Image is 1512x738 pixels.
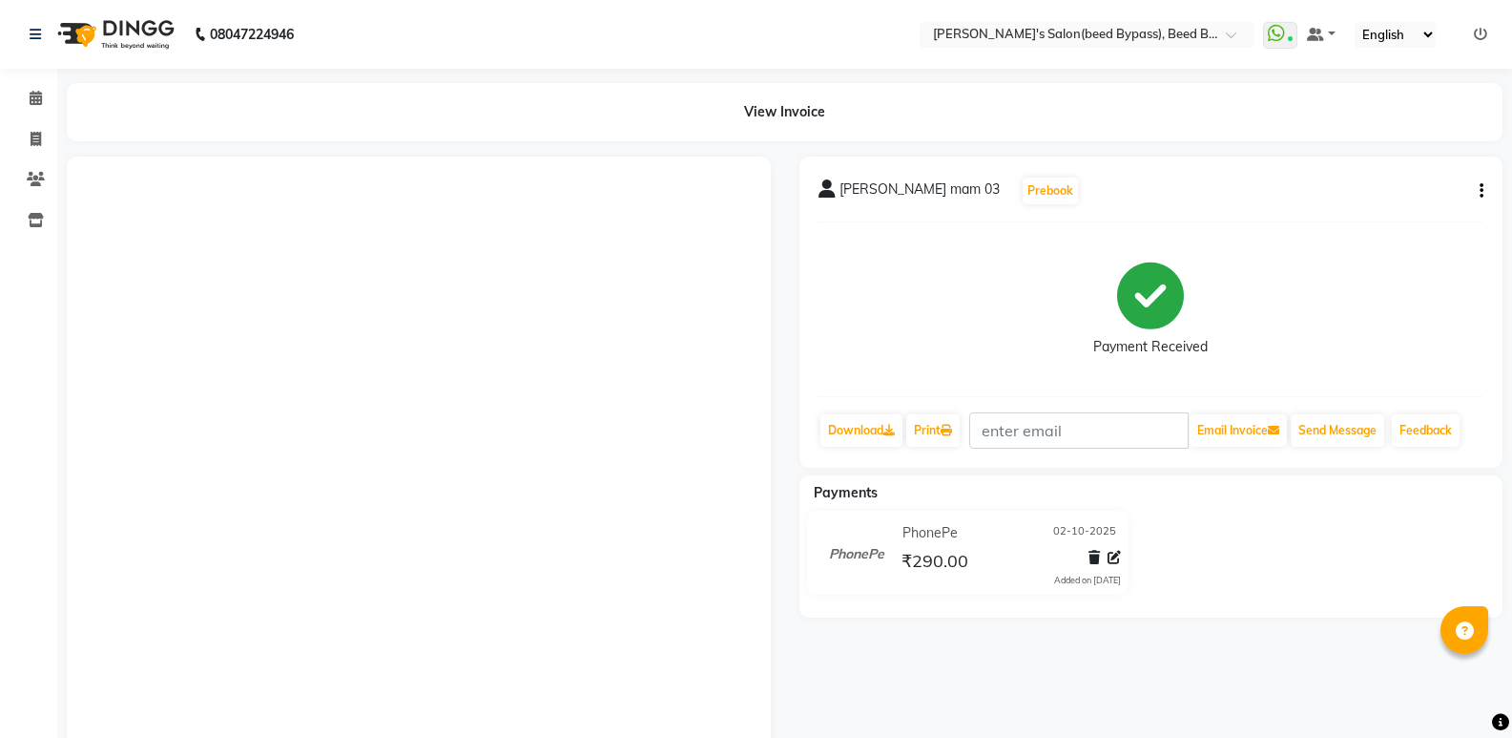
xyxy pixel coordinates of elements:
div: View Invoice [67,83,1502,141]
span: 02-10-2025 [1053,523,1116,543]
a: Print [906,414,960,447]
img: logo [49,8,179,61]
button: Prebook [1023,178,1078,204]
span: ₹290.00 [901,550,968,577]
span: Payments [814,484,878,501]
button: Send Message [1291,414,1384,447]
div: Added on [DATE] [1054,574,1121,587]
div: Payment Received [1093,337,1208,357]
input: enter email [969,412,1189,449]
a: Feedback [1392,414,1460,447]
b: 08047224946 [210,8,294,61]
button: Email Invoice [1190,414,1287,447]
span: PhonePe [902,523,958,543]
a: Download [820,414,902,447]
iframe: chat widget [1432,662,1493,719]
span: [PERSON_NAME] mam 03 [839,179,1000,206]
